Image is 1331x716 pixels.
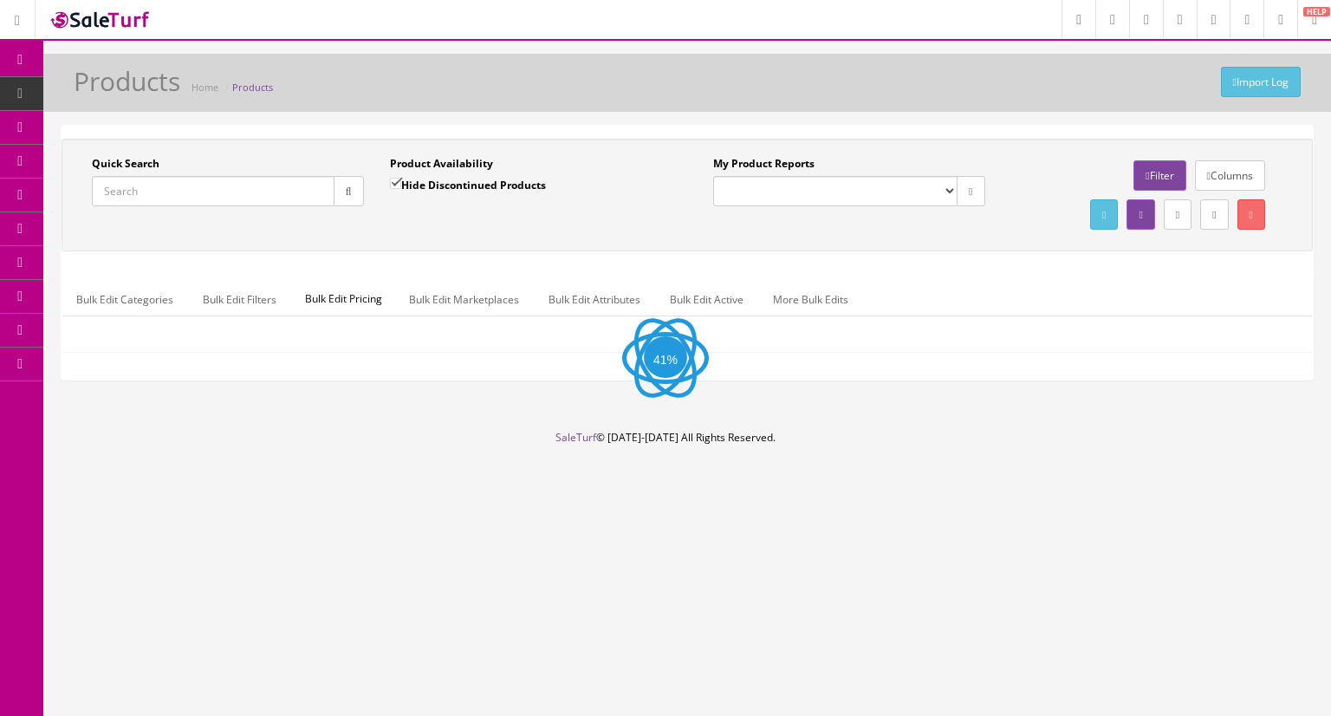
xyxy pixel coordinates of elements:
a: Filter [1133,160,1185,191]
a: Home [192,81,218,94]
a: Bulk Edit Active [656,283,757,316]
a: Columns [1195,160,1265,191]
label: Product Availability [390,156,493,172]
a: More Bulk Edits [759,283,862,316]
label: My Product Reports [713,156,815,172]
input: Hide Discontinued Products [390,178,401,189]
img: SaleTurf [49,8,153,31]
a: Products [232,81,273,94]
a: Bulk Edit Filters [189,283,290,316]
a: Bulk Edit Attributes [535,283,654,316]
h1: Products [74,67,180,95]
a: Bulk Edit Categories [62,283,187,316]
span: HELP [1303,7,1330,16]
label: Quick Search [92,156,159,172]
input: Search [92,176,334,206]
a: SaleTurf [555,430,596,445]
span: Bulk Edit Pricing [292,283,395,316]
a: Bulk Edit Marketplaces [395,283,533,316]
a: Import Log [1221,67,1301,97]
label: Hide Discontinued Products [390,176,546,193]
